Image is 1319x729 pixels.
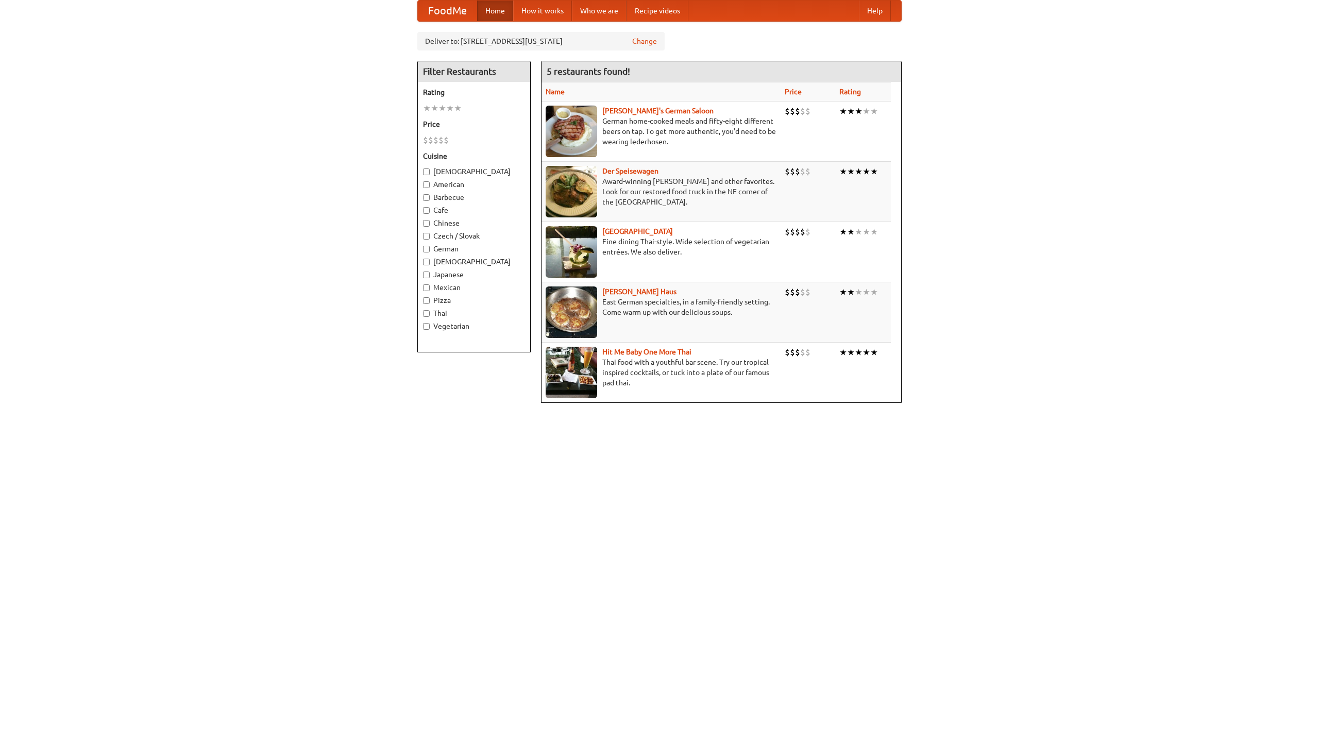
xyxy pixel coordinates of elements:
label: [DEMOGRAPHIC_DATA] [423,257,525,267]
label: Barbecue [423,192,525,202]
img: satay.jpg [546,226,597,278]
li: $ [785,106,790,117]
li: $ [800,166,805,177]
a: [PERSON_NAME] Haus [602,287,677,296]
li: ★ [423,103,431,114]
li: $ [800,226,805,238]
li: $ [785,286,790,298]
p: Thai food with a youthful bar scene. Try our tropical inspired cocktails, or tuck into a plate of... [546,357,776,388]
a: Price [785,88,802,96]
li: $ [795,166,800,177]
li: ★ [870,286,878,298]
li: ★ [855,286,863,298]
input: Japanese [423,272,430,278]
li: ★ [839,166,847,177]
label: German [423,244,525,254]
li: $ [785,347,790,358]
h4: Filter Restaurants [418,61,530,82]
li: ★ [847,347,855,358]
input: Thai [423,310,430,317]
label: Cafe [423,205,525,215]
li: ★ [863,226,870,238]
li: ★ [839,106,847,117]
h5: Price [423,119,525,129]
ng-pluralize: 5 restaurants found! [547,66,630,76]
a: Rating [839,88,861,96]
label: Mexican [423,282,525,293]
a: [GEOGRAPHIC_DATA] [602,227,673,235]
img: esthers.jpg [546,106,597,157]
a: Home [477,1,513,21]
p: Fine dining Thai-style. Wide selection of vegetarian entrées. We also deliver. [546,236,776,257]
li: $ [444,134,449,146]
input: Vegetarian [423,323,430,330]
label: American [423,179,525,190]
input: Czech / Slovak [423,233,430,240]
label: Pizza [423,295,525,306]
li: ★ [870,106,878,117]
input: Mexican [423,284,430,291]
li: $ [805,347,810,358]
a: [PERSON_NAME]'s German Saloon [602,107,714,115]
input: Barbecue [423,194,430,201]
li: $ [428,134,433,146]
div: Deliver to: [STREET_ADDRESS][US_STATE] [417,32,665,50]
li: $ [805,106,810,117]
li: ★ [454,103,462,114]
li: ★ [863,106,870,117]
p: Award-winning [PERSON_NAME] and other favorites. Look for our restored food truck in the NE corne... [546,176,776,207]
a: Der Speisewagen [602,167,658,175]
li: ★ [870,166,878,177]
li: ★ [847,226,855,238]
li: ★ [431,103,438,114]
li: ★ [847,166,855,177]
h5: Rating [423,87,525,97]
a: Recipe videos [627,1,688,21]
li: ★ [870,226,878,238]
li: $ [790,106,795,117]
a: How it works [513,1,572,21]
input: Chinese [423,220,430,227]
li: ★ [855,347,863,358]
input: German [423,246,430,252]
label: Vegetarian [423,321,525,331]
li: $ [790,226,795,238]
label: Japanese [423,269,525,280]
li: ★ [855,166,863,177]
li: ★ [446,103,454,114]
li: $ [785,166,790,177]
label: [DEMOGRAPHIC_DATA] [423,166,525,177]
li: $ [790,286,795,298]
img: speisewagen.jpg [546,166,597,217]
a: Hit Me Baby One More Thai [602,348,691,356]
li: $ [805,286,810,298]
input: Pizza [423,297,430,304]
li: ★ [863,347,870,358]
label: Czech / Slovak [423,231,525,241]
li: $ [423,134,428,146]
h5: Cuisine [423,151,525,161]
a: Change [632,36,657,46]
li: $ [433,134,438,146]
li: ★ [863,286,870,298]
li: $ [795,347,800,358]
label: Thai [423,308,525,318]
li: $ [795,286,800,298]
li: $ [800,347,805,358]
input: [DEMOGRAPHIC_DATA] [423,259,430,265]
li: $ [438,134,444,146]
li: ★ [839,347,847,358]
li: ★ [863,166,870,177]
img: kohlhaus.jpg [546,286,597,338]
li: $ [805,166,810,177]
li: $ [800,286,805,298]
a: Who we are [572,1,627,21]
label: Chinese [423,218,525,228]
a: Help [859,1,891,21]
li: ★ [438,103,446,114]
